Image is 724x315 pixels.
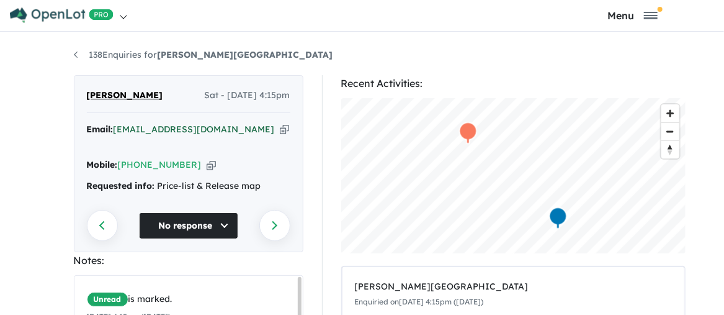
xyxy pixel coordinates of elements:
[548,207,567,230] div: Map marker
[87,180,155,191] strong: Requested info:
[545,9,721,21] button: Toggle navigation
[341,75,686,92] div: Recent Activities:
[661,141,679,158] span: Reset bearing to north
[661,122,679,140] button: Zoom out
[355,280,672,294] div: [PERSON_NAME][GEOGRAPHIC_DATA]
[118,159,202,170] a: [PHONE_NUMBER]
[10,7,114,23] img: Openlot PRO Logo White
[74,49,333,60] a: 138Enquiries for[PERSON_NAME][GEOGRAPHIC_DATA]
[87,88,163,103] span: [PERSON_NAME]
[341,98,686,253] canvas: Map
[114,124,275,135] a: [EMAIL_ADDRESS][DOMAIN_NAME]
[205,88,290,103] span: Sat - [DATE] 4:15pm
[87,159,118,170] strong: Mobile:
[458,122,477,145] div: Map marker
[280,123,289,136] button: Copy
[207,158,216,171] button: Copy
[661,123,679,140] span: Zoom out
[87,292,300,307] div: is marked.
[74,48,651,63] nav: breadcrumb
[355,297,484,306] small: Enquiried on [DATE] 4:15pm ([DATE])
[87,124,114,135] strong: Email:
[661,140,679,158] button: Reset bearing to north
[87,179,290,194] div: Price-list & Release map
[74,252,303,269] div: Notes:
[158,49,333,60] strong: [PERSON_NAME][GEOGRAPHIC_DATA]
[661,104,679,122] button: Zoom in
[87,292,128,307] span: Unread
[139,212,238,239] button: No response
